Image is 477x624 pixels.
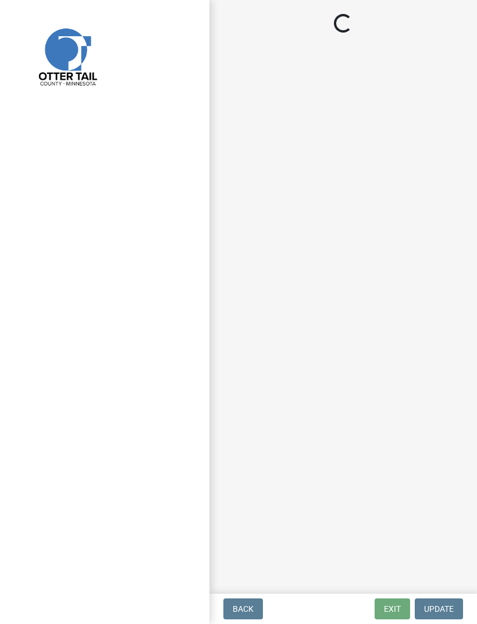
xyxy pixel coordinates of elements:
[223,598,263,619] button: Back
[233,604,254,614] span: Back
[375,598,410,619] button: Exit
[424,604,454,614] span: Update
[415,598,463,619] button: Update
[23,12,111,99] img: Otter Tail County, Minnesota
